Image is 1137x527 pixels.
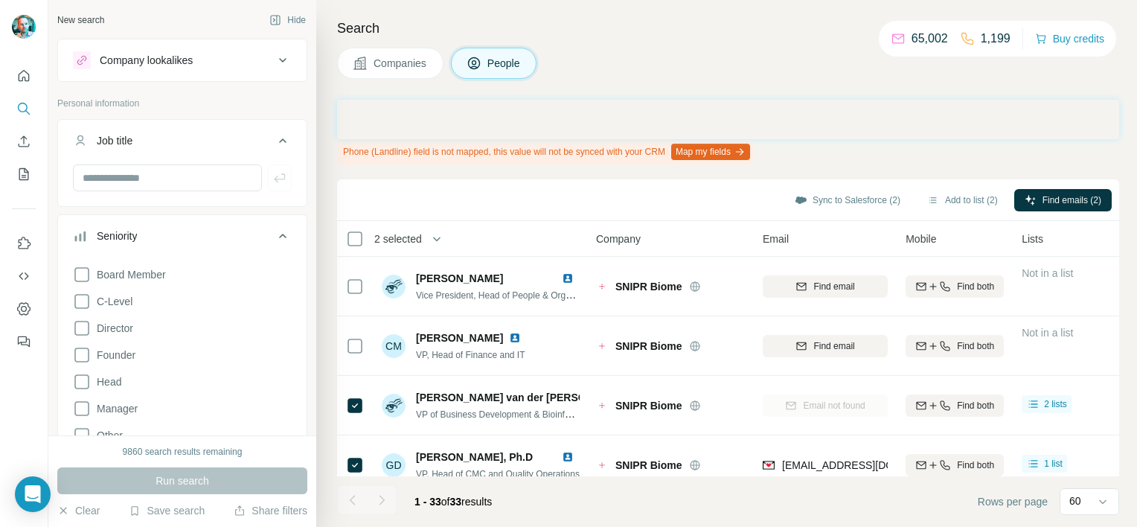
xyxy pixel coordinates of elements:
[763,335,888,357] button: Find email
[12,230,36,257] button: Use Surfe on LinkedIn
[382,334,406,358] div: CM
[784,189,911,211] button: Sync to Salesforce (2)
[957,280,994,293] span: Find both
[12,296,36,322] button: Dashboard
[1044,457,1063,470] span: 1 list
[615,458,682,473] span: SNIPR Biome
[91,294,132,309] span: C-Level
[416,272,503,284] span: [PERSON_NAME]
[981,30,1011,48] p: 1,199
[382,453,406,477] div: GD
[596,340,608,352] img: Logo of SNIPR Biome
[97,229,137,243] div: Seniority
[382,394,406,418] img: Avatar
[337,18,1119,39] h4: Search
[596,459,608,471] img: Logo of SNIPR Biome
[97,133,132,148] div: Job title
[91,267,166,282] span: Board Member
[906,395,1004,417] button: Find both
[58,123,307,165] button: Job title
[957,399,994,412] span: Find both
[15,476,51,512] div: Open Intercom Messenger
[615,398,682,413] span: SNIPR Biome
[1014,189,1112,211] button: Find emails (2)
[1022,231,1043,246] span: Lists
[906,231,936,246] span: Mobile
[374,56,428,71] span: Companies
[1022,327,1073,339] span: Not in a list
[906,275,1004,298] button: Find both
[596,281,608,293] img: Logo of SNIPR Biome
[957,459,994,472] span: Find both
[414,496,492,508] span: results
[1042,194,1101,207] span: Find emails (2)
[12,15,36,39] img: Avatar
[562,272,574,284] img: LinkedIn logo
[1035,28,1104,49] button: Buy credits
[1022,267,1073,279] span: Not in a list
[487,56,522,71] span: People
[12,161,36,188] button: My lists
[374,231,422,246] span: 2 selected
[671,144,750,160] button: Map my fields
[416,390,634,405] span: [PERSON_NAME] van der [PERSON_NAME]
[450,496,462,508] span: 33
[91,401,138,416] span: Manager
[234,503,307,518] button: Share filters
[416,350,525,360] span: VP, Head of Finance and IT
[12,63,36,89] button: Quick start
[57,503,100,518] button: Clear
[57,97,307,110] p: Personal information
[763,231,789,246] span: Email
[596,400,608,412] img: Logo of SNIPR Biome
[596,231,641,246] span: Company
[58,42,307,78] button: Company lookalikes
[416,289,601,301] span: Vice President, Head of People & Organisation
[129,503,205,518] button: Save search
[414,496,441,508] span: 1 - 33
[957,339,994,353] span: Find both
[12,95,36,122] button: Search
[91,374,121,389] span: Head
[12,263,36,290] button: Use Surfe API
[441,496,450,508] span: of
[906,454,1004,476] button: Find both
[12,128,36,155] button: Enrich CSV
[509,332,521,344] img: LinkedIn logo
[562,451,574,463] img: LinkedIn logo
[917,189,1008,211] button: Add to list (2)
[813,280,854,293] span: Find email
[382,275,406,298] img: Avatar
[1044,397,1067,411] span: 2 lists
[337,100,1119,139] iframe: Banner
[337,139,753,165] div: Phone (Landline) field is not mapped, this value will not be synced with your CRM
[416,408,598,420] span: VP of Business Development & Bioinformatics
[782,459,958,471] span: [EMAIL_ADDRESS][DOMAIN_NAME]
[123,445,243,459] div: 9860 search results remaining
[1069,494,1081,508] p: 60
[416,330,503,345] span: [PERSON_NAME]
[978,494,1048,509] span: Rows per page
[763,458,775,473] img: provider findymail logo
[615,339,682,354] span: SNIPR Biome
[57,13,104,27] div: New search
[91,348,135,362] span: Founder
[416,451,533,463] span: [PERSON_NAME], Ph.D
[91,321,133,336] span: Director
[91,428,123,443] span: Other
[813,339,854,353] span: Find email
[12,328,36,355] button: Feedback
[912,30,948,48] p: 65,002
[58,218,307,260] button: Seniority
[100,53,193,68] div: Company lookalikes
[615,279,682,294] span: SNIPR Biome
[763,275,888,298] button: Find email
[416,469,580,479] span: VP, Head of CMC and Quality Operations
[259,9,316,31] button: Hide
[906,335,1004,357] button: Find both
